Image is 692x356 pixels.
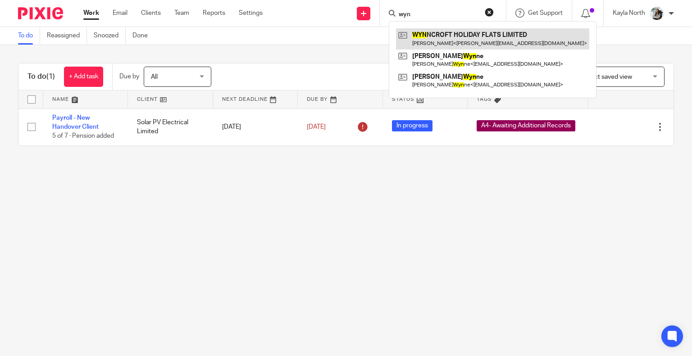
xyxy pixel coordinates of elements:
[528,10,563,16] span: Get Support
[119,72,139,81] p: Due by
[18,27,40,45] a: To do
[398,11,479,19] input: Search
[213,108,298,145] td: [DATE]
[113,9,127,18] a: Email
[52,115,99,130] a: Payroll - New Handover Client
[151,74,158,80] span: All
[582,74,632,80] span: Select saved view
[650,6,664,21] img: Profile%20Photo.png
[392,120,432,131] span: In progress
[485,8,494,17] button: Clear
[18,7,63,19] img: Pixie
[132,27,155,45] a: Done
[477,97,492,102] span: Tags
[239,9,263,18] a: Settings
[477,120,575,131] span: A4- Awaiting Additional Records
[27,72,55,81] h1: To do
[94,27,126,45] a: Snoozed
[52,133,114,139] span: 5 of 7 · Pension added
[141,9,161,18] a: Clients
[83,9,99,18] a: Work
[64,67,103,87] a: + Add task
[128,108,213,145] td: Solar PV Electrical Limited
[47,27,87,45] a: Reassigned
[613,9,645,18] p: Kayla North
[46,73,55,80] span: (1)
[307,124,326,130] span: [DATE]
[203,9,225,18] a: Reports
[174,9,189,18] a: Team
